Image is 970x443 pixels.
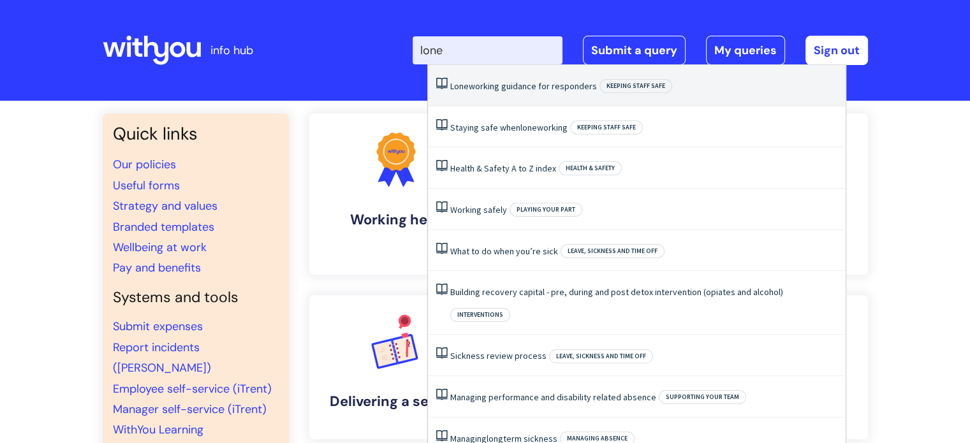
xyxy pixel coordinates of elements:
h4: Working here [320,212,473,228]
a: What to do when you’re sick [450,245,558,257]
a: Staying safe whenloneworking [450,122,568,133]
span: Supporting your team [659,390,746,404]
a: Wellbeing at work [113,240,207,255]
a: Pay and benefits [113,260,201,275]
a: WithYou Learning [113,422,203,437]
a: Managing performance and disability related absence [450,391,656,403]
a: Working here [309,113,483,275]
a: Loneworking guidance for responders [450,80,597,92]
a: Sign out [805,36,868,65]
a: Manager self-service (iTrent) [113,402,267,417]
span: Leave, sickness and time off [561,244,665,258]
a: Submit a query [583,36,686,65]
span: Keeping staff safe [599,79,672,93]
input: Search [413,36,562,64]
a: Strategy and values [113,198,217,214]
span: Leave, sickness and time off [549,349,653,363]
a: Our policies [113,157,176,172]
a: Sickness review process [450,350,547,361]
h4: Delivering a service [320,393,473,410]
span: lone [520,122,537,133]
a: Employee self-service (iTrent) [113,381,272,396]
a: Health & Safety A to Z index [450,163,556,174]
a: Working safely [450,204,507,215]
a: Building recovery capital - pre, during and post detox intervention (opiates and alcohol) [450,286,783,298]
p: info hub [210,40,253,61]
a: Branded templates [113,219,214,235]
span: Playing your part [510,203,582,217]
a: Submit expenses [113,319,203,334]
span: Health & Safety [559,161,622,175]
a: My queries [706,36,785,65]
h4: Systems and tools [113,289,279,307]
span: Interventions [450,308,510,322]
span: Lone [450,80,469,92]
a: Delivering a service [309,295,483,439]
a: Report incidents ([PERSON_NAME]) [113,340,211,375]
div: | - [413,36,868,65]
a: Useful forms [113,178,180,193]
span: Keeping staff safe [570,120,643,134]
h3: Quick links [113,124,279,144]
